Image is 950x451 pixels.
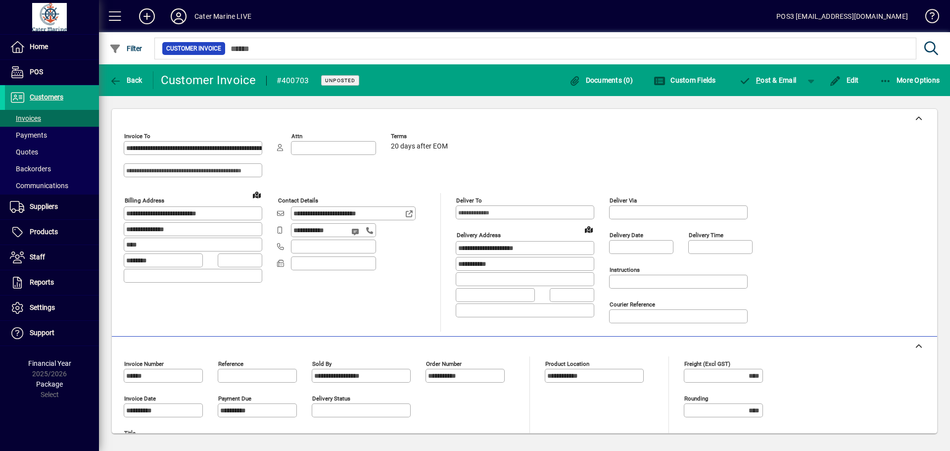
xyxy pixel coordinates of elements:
[5,60,99,85] a: POS
[30,202,58,210] span: Suppliers
[30,68,43,76] span: POS
[124,395,156,402] mat-label: Invoice date
[391,133,450,140] span: Terms
[5,245,99,270] a: Staff
[30,253,45,261] span: Staff
[325,77,355,84] span: Unposted
[218,360,243,367] mat-label: Reference
[877,71,943,89] button: More Options
[5,195,99,219] a: Suppliers
[161,72,256,88] div: Customer Invoice
[734,71,802,89] button: Post & Email
[545,360,589,367] mat-label: Product location
[166,44,221,53] span: Customer Invoice
[30,93,63,101] span: Customers
[391,143,448,150] span: 20 days after EOM
[5,144,99,160] a: Quotes
[426,360,462,367] mat-label: Order number
[5,160,99,177] a: Backorders
[756,76,760,84] span: P
[5,296,99,320] a: Settings
[684,395,708,402] mat-label: Rounding
[30,329,54,337] span: Support
[610,301,655,308] mat-label: Courier Reference
[28,359,71,367] span: Financial Year
[610,232,643,239] mat-label: Delivery date
[456,197,482,204] mat-label: Deliver To
[880,76,940,84] span: More Options
[829,76,859,84] span: Edit
[109,45,142,52] span: Filter
[10,182,68,190] span: Communications
[124,360,164,367] mat-label: Invoice number
[30,228,58,236] span: Products
[99,71,153,89] app-page-header-button: Back
[5,35,99,59] a: Home
[312,360,332,367] mat-label: Sold by
[610,266,640,273] mat-label: Instructions
[124,430,136,437] mat-label: Title
[5,127,99,144] a: Payments
[277,73,309,89] div: #400703
[569,76,633,84] span: Documents (0)
[218,395,251,402] mat-label: Payment due
[107,71,145,89] button: Back
[10,148,38,156] span: Quotes
[10,131,47,139] span: Payments
[610,197,637,204] mat-label: Deliver via
[30,278,54,286] span: Reports
[107,40,145,57] button: Filter
[124,133,150,140] mat-label: Invoice To
[10,165,51,173] span: Backorders
[5,220,99,245] a: Products
[581,221,597,237] a: View on map
[10,114,41,122] span: Invoices
[827,71,861,89] button: Edit
[131,7,163,25] button: Add
[5,321,99,346] a: Support
[684,360,730,367] mat-label: Freight (excl GST)
[36,380,63,388] span: Package
[312,395,350,402] mat-label: Delivery status
[30,303,55,311] span: Settings
[776,8,908,24] div: POS3 [EMAIL_ADDRESS][DOMAIN_NAME]
[5,270,99,295] a: Reports
[654,76,716,84] span: Custom Fields
[918,2,938,34] a: Knowledge Base
[291,133,302,140] mat-label: Attn
[5,177,99,194] a: Communications
[344,220,368,244] button: Send SMS
[739,76,797,84] span: ost & Email
[5,110,99,127] a: Invoices
[109,76,142,84] span: Back
[689,232,723,239] mat-label: Delivery time
[194,8,251,24] div: Cater Marine LIVE
[163,7,194,25] button: Profile
[566,71,635,89] button: Documents (0)
[30,43,48,50] span: Home
[651,71,718,89] button: Custom Fields
[249,187,265,202] a: View on map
